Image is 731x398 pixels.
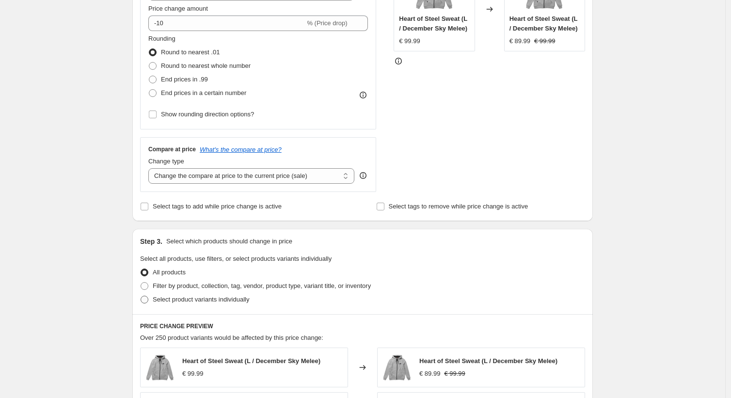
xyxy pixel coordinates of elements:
span: Round to nearest whole number [161,62,251,69]
span: Rounding [148,35,175,42]
span: Heart of Steel Sweat (L / December Sky Melee) [182,357,320,365]
h2: Step 3. [140,237,162,246]
div: € 99.99 [399,36,420,46]
div: € 89.99 [509,36,530,46]
div: € 89.99 [419,369,440,379]
span: Filter by product, collection, tag, vendor, product type, variant title, or inventory [153,282,371,289]
h3: Compare at price [148,145,196,153]
span: All products [153,269,186,276]
span: Select product variants individually [153,296,249,303]
span: Heart of Steel Sweat (L / December Sky Melee) [419,357,557,365]
span: End prices in a certain number [161,89,246,96]
button: What's the compare at price? [200,146,282,153]
span: End prices in .99 [161,76,208,83]
div: € 99.99 [182,369,203,379]
strike: € 99.99 [444,369,465,379]
span: Select tags to add while price change is active [153,203,282,210]
span: % (Price drop) [307,19,347,27]
span: Change type [148,158,184,165]
h6: PRICE CHANGE PREVIEW [140,322,585,330]
span: Over 250 product variants would be affected by this price change: [140,334,323,341]
input: -15 [148,16,305,31]
p: Select which products should change in price [166,237,292,246]
span: Price change amount [148,5,208,12]
span: Round to nearest .01 [161,48,220,56]
img: 104757_74a0f32a5dba7a984e8c93e11d984264ee217720_80x.png [382,353,412,382]
strike: € 99.99 [534,36,555,46]
div: help [358,171,368,180]
img: 104757_74a0f32a5dba7a984e8c93e11d984264ee217720_80x.png [145,353,175,382]
span: Heart of Steel Sweat (L / December Sky Melee) [509,15,578,32]
span: Select all products, use filters, or select products variants individually [140,255,332,262]
span: Show rounding direction options? [161,111,254,118]
span: Heart of Steel Sweat (L / December Sky Melee) [399,15,467,32]
span: Select tags to remove while price change is active [389,203,528,210]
